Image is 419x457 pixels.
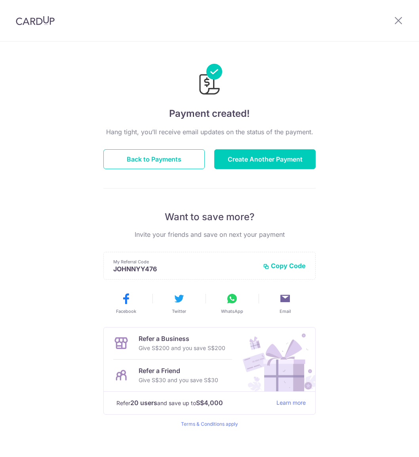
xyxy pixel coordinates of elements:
[263,262,306,270] button: Copy Code
[139,334,225,343] p: Refer a Business
[280,308,291,314] span: Email
[209,292,255,314] button: WhatsApp
[156,292,202,314] button: Twitter
[103,230,316,239] p: Invite your friends and save on next your payment
[113,265,257,273] p: JOHNNYY476
[103,127,316,137] p: Hang tight, you’ll receive email updates on the status of the payment.
[16,16,55,25] img: CardUp
[116,398,270,408] p: Refer and save up to
[181,421,238,427] a: Terms & Conditions apply
[197,64,222,97] img: Payments
[103,149,205,169] button: Back to Payments
[139,366,218,375] p: Refer a Friend
[139,343,225,353] p: Give S$200 and you save S$200
[262,292,309,314] button: Email
[276,398,306,408] a: Learn more
[103,211,316,223] p: Want to save more?
[103,292,149,314] button: Facebook
[116,308,136,314] span: Facebook
[235,328,315,391] img: Refer
[130,398,157,407] strong: 20 users
[139,375,218,385] p: Give S$30 and you save S$30
[172,308,186,314] span: Twitter
[196,398,223,407] strong: S$4,000
[103,107,316,121] h4: Payment created!
[113,259,257,265] p: My Referral Code
[221,308,243,314] span: WhatsApp
[214,149,316,169] button: Create Another Payment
